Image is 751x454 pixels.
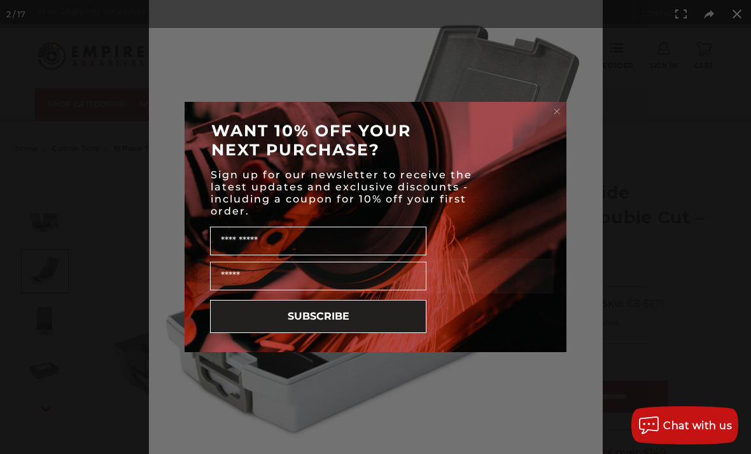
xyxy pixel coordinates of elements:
[210,262,426,290] input: Email
[211,169,472,217] span: Sign up for our newsletter to receive the latest updates and exclusive discounts - including a co...
[663,420,732,432] span: Chat with us
[551,105,563,118] button: Close dialog
[210,300,426,333] button: SUBSCRIBE
[631,406,738,444] button: Chat with us
[211,121,411,159] span: WANT 10% OFF YOUR NEXT PURCHASE?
